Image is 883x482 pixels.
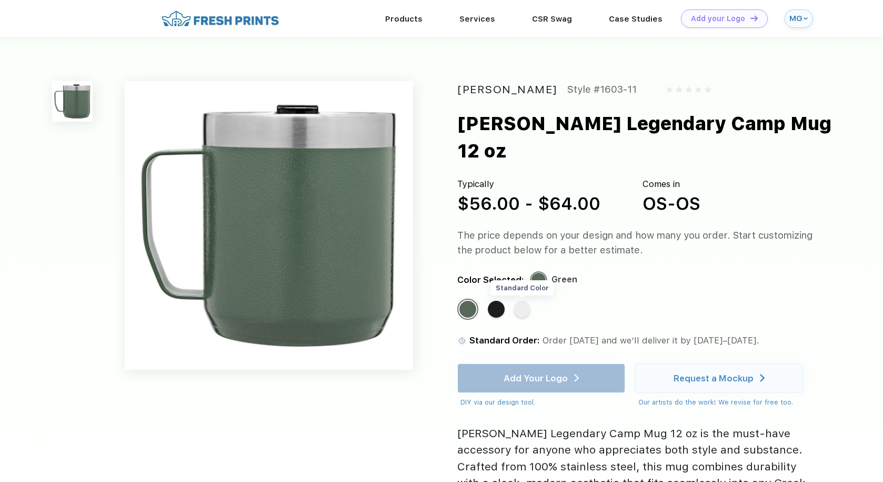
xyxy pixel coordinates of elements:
img: gray_star.svg [686,86,692,93]
div: [PERSON_NAME] [457,81,558,97]
img: white arrow [760,374,765,382]
img: func=resize&h=640 [125,81,413,370]
div: Comes in [643,178,700,191]
div: [PERSON_NAME] Legendary Camp Mug 12 oz [457,110,855,165]
img: fo%20logo%202.webp [158,9,282,28]
div: DIY via our design tool. [460,397,625,408]
div: Add your Logo [691,14,745,23]
div: MG [789,14,801,23]
img: DT [750,15,758,21]
div: The price depends on your design and how many you order. Start customizing the product below for ... [457,228,819,258]
img: func=resize&h=100 [52,81,93,122]
div: Color Selected: [457,272,524,287]
span: Standard Order: [469,335,540,346]
img: arrow_down_blue.svg [804,16,808,21]
div: Green [551,272,577,287]
div: $56.00 - $64.00 [457,191,600,217]
div: OS-OS [643,191,700,217]
span: Order [DATE] and we’ll deliver it by [DATE]–[DATE]. [543,335,759,346]
div: Style #1603-11 [567,81,637,97]
img: gray_star.svg [676,86,682,93]
img: gray_star.svg [705,86,711,93]
div: Our artists do the work! We revise for free too. [638,397,803,408]
div: Typically [457,178,600,191]
img: gray_star.svg [695,86,701,93]
div: Black [488,301,505,318]
div: Request a Mockup [674,373,754,383]
a: Products [385,14,423,24]
img: gray_star.svg [666,86,673,93]
img: standard order [457,336,467,346]
div: Green [459,301,476,318]
div: Polar [514,301,530,318]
